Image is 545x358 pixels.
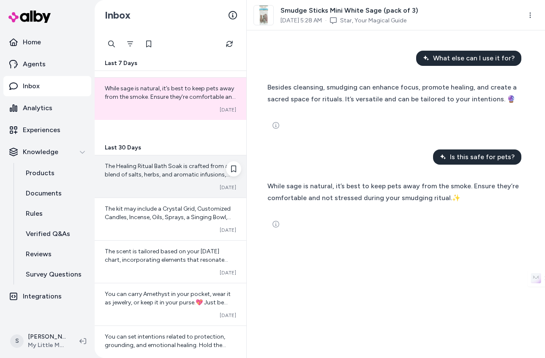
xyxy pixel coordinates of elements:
a: Reviews [17,244,91,264]
span: [DATE] [220,227,236,233]
a: Rules [17,203,91,224]
button: See more [267,117,284,134]
span: Is this safe for pets? [450,152,515,162]
a: Documents [17,183,91,203]
span: Last 30 Days [105,144,141,152]
a: You can carry Amethyst in your pocket, wear it as jewelry, or keep it in your purse.💖 Just be sur... [95,283,246,325]
p: Survey Questions [26,269,82,279]
span: [DATE] [220,269,236,276]
a: Inbox [3,76,91,96]
a: Star, Your Magical Guide [340,16,406,25]
button: Knowledge [3,142,91,162]
span: · [325,16,327,25]
button: See more [267,216,284,233]
span: Last 7 Days [105,59,137,68]
a: Home [3,32,91,52]
a: The scent is tailored based on your [DATE] chart, incorporating elements that resonate with your ... [95,240,246,283]
a: Analytics [3,98,91,118]
span: [DATE] [220,106,236,113]
a: Agents [3,54,91,74]
p: Integrations [23,291,62,301]
span: While sage is natural, it’s best to keep pets away from the smoke. Ensure they’re comfortable and... [105,85,236,109]
p: Analytics [23,103,52,113]
p: [PERSON_NAME] [28,333,66,341]
span: The Healing Ritual Bath Soak is crafted from a blend of salts, herbs, and aromatic infusions, des... [105,163,230,187]
a: While sage is natural, it’s best to keep pets away from the smoke. Ensure they’re comfortable and... [95,77,246,120]
span: Besides cleansing, smudging can enhance focus, promote healing, and create a sacred space for rit... [267,83,517,103]
span: The scent is tailored based on your [DATE] chart, incorporating elements that resonate with your ... [105,248,234,280]
a: The Healing Ritual Bath Soak is crafted from a blend of salts, herbs, and aromatic infusions, des... [95,155,246,198]
span: You can carry Amethyst in your pocket, wear it as jewelry, or keep it in your purse.💖 Just be sur... [105,290,231,323]
span: Smudge Sticks Mini White Sage (pack of 3) [281,5,418,16]
p: Products [26,168,54,178]
p: Inbox [23,81,40,91]
img: alby Logo [8,11,51,23]
p: Rules [26,209,43,219]
h2: Inbox [105,9,131,22]
a: Products [17,163,91,183]
a: Survey Questions [17,264,91,285]
p: Verified Q&As [26,229,70,239]
button: S[PERSON_NAME]My Little Magic Shop [5,328,73,355]
button: Filter [122,35,139,52]
span: [DATE] [220,312,236,319]
button: Refresh [221,35,238,52]
span: My Little Magic Shop [28,341,66,350]
span: [DATE] 5:28 AM [281,16,322,25]
p: Documents [26,188,62,198]
span: The kit may include a Crystal Grid, Customized Candles, Incense, Oils, Sprays, a Singing Bowl, Pe... [105,205,231,238]
p: Knowledge [23,147,58,157]
a: Experiences [3,120,91,140]
p: Agents [23,59,46,69]
p: Experiences [23,125,60,135]
span: While sage is natural, it’s best to keep pets away from the smoke. Ensure they’re comfortable and... [267,182,519,202]
a: The kit may include a Crystal Grid, Customized Candles, Incense, Oils, Sprays, a Singing Bowl, Pe... [95,198,246,240]
p: Home [23,37,41,47]
span: S [10,334,24,348]
p: Reviews [26,249,52,259]
a: Verified Q&As [17,224,91,244]
span: [DATE] [220,184,236,191]
a: Integrations [3,286,91,306]
img: SmudgeSticks_MiniWhite_Sage_packof3.jpg [254,5,273,25]
span: What else can I use it for? [433,53,515,63]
